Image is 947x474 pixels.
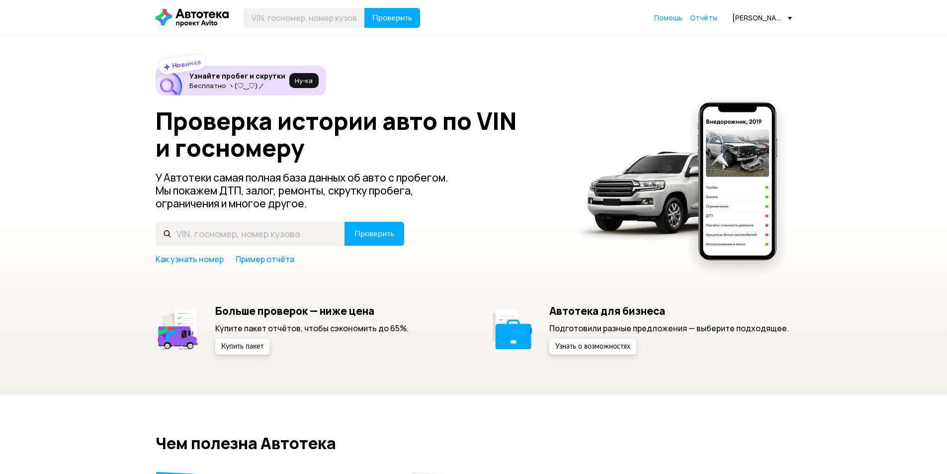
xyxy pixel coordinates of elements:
a: Пример отчёта [236,254,294,265]
button: Проверить [364,8,420,28]
p: Купите пакет отчётов, чтобы сэкономить до 65%. [215,323,409,334]
input: VIN, госномер, номер кузова [156,222,345,246]
button: Узнать о возможностях [549,339,636,355]
span: Помощь [654,13,683,22]
span: Ну‑ка [295,77,313,85]
h1: Проверка истории авто по VIN и госномеру [156,107,560,161]
span: Проверить [372,14,412,22]
strong: Новинка [171,57,201,70]
div: [PERSON_NAME][EMAIL_ADDRESS][DOMAIN_NAME] [732,13,792,22]
h5: Автотека для бизнеса [549,304,789,317]
h6: Узнайте пробег и скрутки [189,72,285,81]
button: Купить пакет [215,339,269,355]
a: Помощь [654,13,683,23]
h2: Чем полезна Автотека [156,434,792,452]
span: Отчёты [690,13,717,22]
a: Как узнать номер [156,254,224,265]
span: Купить пакет [221,343,263,350]
span: Проверить [354,230,394,238]
span: Узнать о возможностях [555,343,630,350]
h5: Больше проверок — ниже цена [215,304,409,317]
input: VIN, госномер, номер кузова [244,8,365,28]
p: У Автотеки самая полная база данных об авто с пробегом. Мы покажем ДТП, залог, ремонты, скрутку п... [156,171,465,210]
a: Отчёты [690,13,717,23]
p: Подготовили разные предложения — выберите подходящее. [549,323,789,334]
button: Проверить [344,222,404,246]
p: Бесплатно ヽ(♡‿♡)ノ [189,82,285,90]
